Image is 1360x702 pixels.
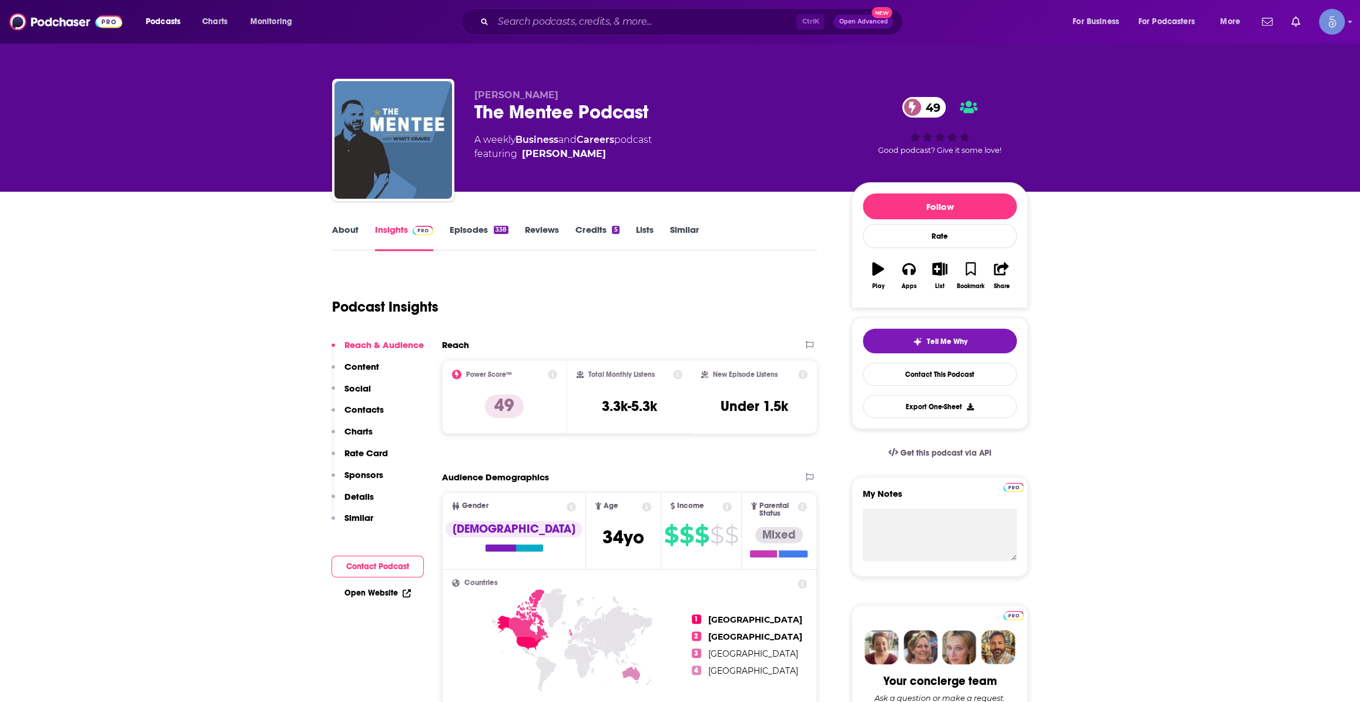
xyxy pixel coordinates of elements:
div: 5 [612,226,619,234]
div: Search podcasts, credits, & more... [472,8,914,35]
span: and [558,134,577,145]
div: 49Good podcast? Give it some love! [852,89,1028,162]
a: Reviews [525,224,559,251]
button: Contact Podcast [331,556,424,577]
p: 49 [485,395,524,418]
h3: 3.3k-5.3k [602,397,657,415]
a: Credits5 [575,224,619,251]
img: The Mentee Podcast [334,81,452,199]
span: $ [710,526,723,544]
h2: Reach [442,339,469,350]
span: Parental Status [759,502,796,517]
a: Lists [636,224,654,251]
img: Podchaser - Follow, Share and Rate Podcasts [9,11,122,33]
span: Podcasts [146,14,180,30]
span: Logged in as Spiral5-G1 [1319,9,1345,35]
span: [GEOGRAPHIC_DATA] [708,631,802,642]
span: 49 [914,97,946,118]
span: featuring [474,147,652,161]
span: Income [677,502,704,510]
img: Jules Profile [942,630,976,664]
button: Reach & Audience [331,339,424,361]
button: Social [331,383,371,405]
p: Contacts [344,404,384,415]
p: Sponsors [344,469,383,480]
a: Contact This Podcast [863,363,1017,386]
img: User Profile [1319,9,1345,35]
a: Geoff Woods [522,147,606,161]
div: Share [993,283,1009,290]
div: Rate [863,224,1017,248]
p: Similar [344,512,373,523]
img: Jon Profile [981,630,1015,664]
span: Gender [462,502,488,510]
label: My Notes [863,488,1017,509]
a: Episodes338 [450,224,508,251]
span: 1 [692,614,701,624]
p: Charts [344,426,373,437]
button: Similar [331,512,373,534]
span: For Podcasters [1138,14,1195,30]
button: Bookmark [955,255,986,297]
button: Open AdvancedNew [833,15,893,29]
a: Similar [670,224,699,251]
button: Apps [893,255,924,297]
span: Countries [464,579,498,587]
span: 34 yo [602,526,644,549]
h3: Under 1.5k [721,397,788,415]
button: Follow [863,193,1017,219]
p: Content [344,361,379,372]
a: Open Website [344,588,411,598]
a: Show notifications dropdown [1257,12,1277,32]
div: [DEMOGRAPHIC_DATA] [445,521,582,537]
button: tell me why sparkleTell Me Why [863,329,1017,353]
span: Get this podcast via API [900,448,991,458]
span: Good podcast? Give it some love! [878,146,1001,155]
h2: Power Score™ [466,370,512,379]
button: Charts [331,426,373,447]
span: Age [604,502,618,510]
div: A weekly podcast [474,133,652,161]
button: Contacts [331,404,384,426]
a: Charts [195,12,235,31]
a: Show notifications dropdown [1287,12,1305,32]
a: 49 [902,97,946,118]
a: InsightsPodchaser Pro [375,224,433,251]
span: $ [725,526,738,544]
p: Social [344,383,371,394]
span: [GEOGRAPHIC_DATA] [708,614,802,625]
button: Rate Card [331,447,388,469]
img: Barbara Profile [903,630,937,664]
span: [GEOGRAPHIC_DATA] [708,666,798,676]
p: Rate Card [344,447,388,459]
div: Your concierge team [883,674,997,688]
span: [GEOGRAPHIC_DATA] [708,648,798,659]
span: Ctrl K [796,14,824,29]
a: Get this podcast via API [879,439,1001,467]
p: Details [344,491,374,502]
h2: New Episode Listens [713,370,778,379]
h2: Audience Demographics [442,472,549,483]
span: $ [664,526,678,544]
div: Mixed [755,527,803,543]
span: 2 [692,631,701,641]
a: Business [515,134,558,145]
span: $ [695,526,709,544]
span: For Business [1073,14,1119,30]
img: Podchaser Pro [413,226,433,235]
p: Reach & Audience [344,339,424,350]
span: Open Advanced [839,19,887,25]
div: List [935,283,944,290]
img: tell me why sparkle [913,337,922,346]
span: More [1220,14,1240,30]
button: Export One-Sheet [863,395,1017,418]
a: Pro website [1003,481,1024,492]
button: Show profile menu [1319,9,1345,35]
span: 4 [692,666,701,675]
img: Podchaser Pro [1003,483,1024,492]
h1: Podcast Insights [332,298,438,316]
div: 338 [494,226,508,234]
div: Play [872,283,885,290]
